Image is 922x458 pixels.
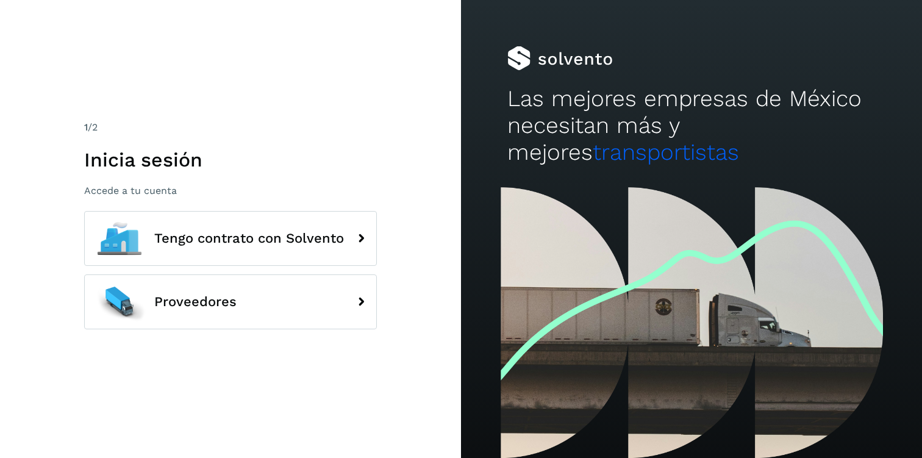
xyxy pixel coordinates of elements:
[84,211,377,266] button: Tengo contrato con Solvento
[84,120,377,135] div: /2
[84,148,377,171] h1: Inicia sesión
[593,139,739,165] span: transportistas
[84,274,377,329] button: Proveedores
[84,185,377,196] p: Accede a tu cuenta
[154,231,344,246] span: Tengo contrato con Solvento
[507,85,876,166] h2: Las mejores empresas de México necesitan más y mejores
[154,295,237,309] span: Proveedores
[84,121,88,133] span: 1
